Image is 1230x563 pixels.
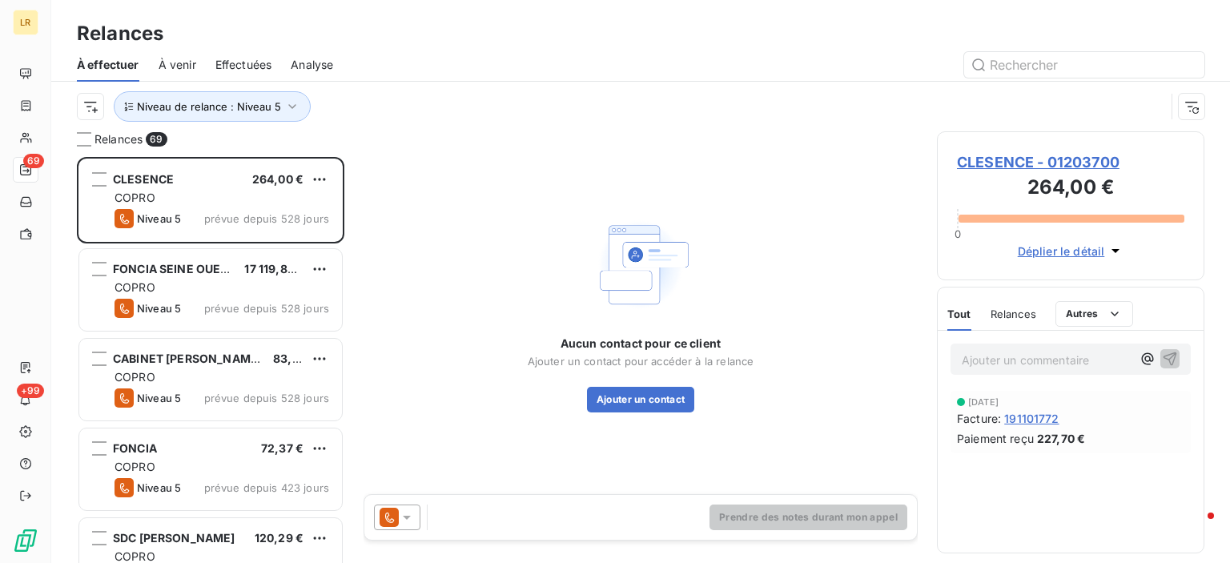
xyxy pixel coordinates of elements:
[114,91,311,122] button: Niveau de relance : Niveau 5
[955,227,961,240] span: 0
[1176,509,1214,547] iframe: Intercom live chat
[561,336,721,352] span: Aucun contact pour ce client
[113,531,235,545] span: SDC [PERSON_NAME]
[115,191,155,204] span: COPRO
[1055,301,1133,327] button: Autres
[255,531,303,545] span: 120,29 €
[991,308,1036,320] span: Relances
[204,302,329,315] span: prévue depuis 528 jours
[23,154,44,168] span: 69
[273,352,317,365] span: 83,30 €
[137,302,181,315] span: Niveau 5
[968,397,999,407] span: [DATE]
[115,370,155,384] span: COPRO
[137,481,181,494] span: Niveau 5
[215,57,272,73] span: Effectuées
[137,100,281,113] span: Niveau de relance : Niveau 5
[146,132,167,147] span: 69
[244,262,305,275] span: 17 119,86 €
[252,172,303,186] span: 264,00 €
[709,505,907,530] button: Prendre des notes durant mon appel
[204,481,329,494] span: prévue depuis 423 jours
[13,528,38,553] img: Logo LeanPay
[115,280,155,294] span: COPRO
[77,157,344,563] div: grid
[291,57,333,73] span: Analyse
[964,52,1204,78] input: Rechercher
[957,151,1184,173] span: CLESENCE - 01203700
[957,410,1001,427] span: Facture :
[587,387,695,412] button: Ajouter un contact
[957,430,1034,447] span: Paiement reçu
[159,57,196,73] span: À venir
[113,262,235,275] span: FONCIA SEINE OUEST
[115,460,155,473] span: COPRO
[113,352,328,365] span: CABINET [PERSON_NAME] MEROT CIE
[17,384,44,398] span: +99
[1037,430,1085,447] span: 227,70 €
[1018,243,1105,259] span: Déplier le détail
[77,57,139,73] span: À effectuer
[94,131,143,147] span: Relances
[113,441,157,455] span: FONCIA
[204,212,329,225] span: prévue depuis 528 jours
[947,308,971,320] span: Tout
[589,213,692,316] img: Empty state
[137,392,181,404] span: Niveau 5
[528,355,754,368] span: Ajouter un contact pour accéder à la relance
[1004,410,1059,427] span: 191101772
[261,441,303,455] span: 72,37 €
[957,173,1184,205] h3: 264,00 €
[1013,242,1129,260] button: Déplier le détail
[204,392,329,404] span: prévue depuis 528 jours
[137,212,181,225] span: Niveau 5
[113,172,174,186] span: CLESENCE
[13,10,38,35] div: LR
[77,19,163,48] h3: Relances
[115,549,155,563] span: COPRO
